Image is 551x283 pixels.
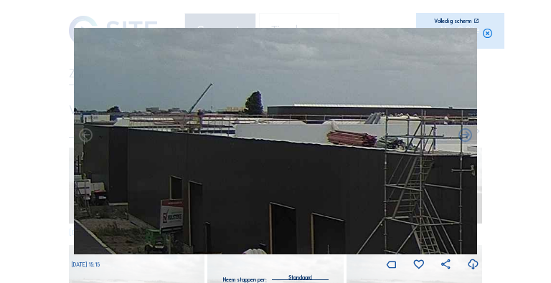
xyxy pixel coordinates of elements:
[434,19,471,24] div: Volledig scherm
[72,262,100,268] span: [DATE] 15:15
[457,128,474,144] i: Back
[74,28,477,254] img: Image
[77,128,94,144] i: Forward
[223,277,267,283] div: Neem stappen per:
[272,272,328,279] div: Standaard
